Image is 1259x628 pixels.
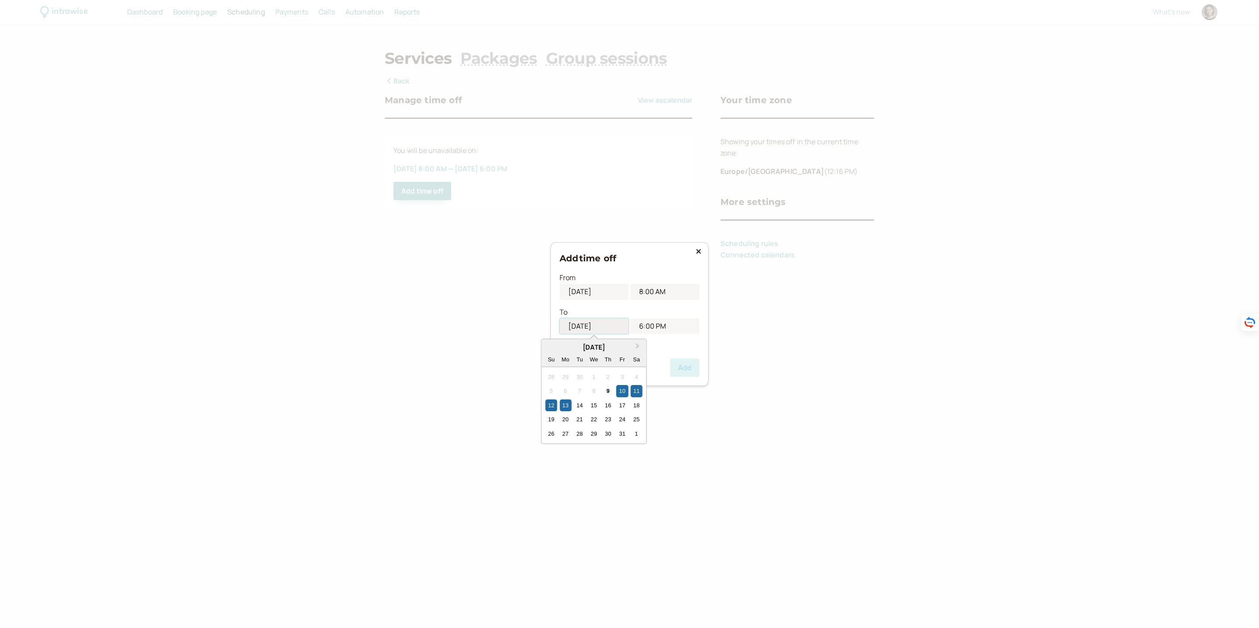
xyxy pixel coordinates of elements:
[616,354,628,365] div: Friday
[546,414,557,426] div: Choose Sunday, October 19th, 2025
[1215,586,1259,628] iframe: Chat Widget
[588,399,600,411] div: Choose Wednesday, October 15th, 2025
[574,414,585,426] div: Choose Tuesday, October 21st, 2025
[602,399,614,411] div: Choose Thursday, October 16th, 2025
[560,385,571,397] div: Not available Monday, October 6th, 2025
[541,339,647,444] div: Choose Date
[670,358,699,377] button: Add
[630,318,699,334] input: 12:00 AM
[574,428,585,440] div: Choose Tuesday, October 28th, 2025
[574,385,585,397] div: Not available Tuesday, October 7th, 2025
[602,371,614,383] div: Not available Thursday, October 2nd, 2025
[574,354,585,365] div: Tuesday
[560,251,699,265] h3: Add time off
[630,399,642,411] div: Choose Saturday, October 18th, 2025
[602,354,614,365] div: Thursday
[616,371,628,383] div: Not available Friday, October 3rd, 2025
[588,414,600,426] div: Choose Wednesday, October 22nd, 2025
[616,399,628,411] div: Choose Friday, October 17th, 2025
[616,385,628,397] div: Choose Friday, October 10th, 2025
[632,340,646,354] button: Next Month
[560,354,571,365] div: Monday
[588,371,600,383] div: Not available Wednesday, October 1st, 2025
[560,414,571,426] div: Choose Monday, October 20th, 2025
[560,428,571,440] div: Choose Monday, October 27th, 2025
[546,371,557,383] div: Not available Sunday, September 28th, 2025
[630,354,642,365] div: Saturday
[588,354,600,365] div: Wednesday
[630,385,642,397] div: Choose Saturday, October 11th, 2025
[602,385,614,397] div: Choose Thursday, October 9th, 2025
[630,284,699,300] input: 12:00 AM
[560,318,629,334] input: Start date
[602,414,614,426] div: Choose Thursday, October 23rd, 2025
[574,371,585,383] div: Not available Tuesday, September 30th, 2025
[630,371,642,383] div: Not available Saturday, October 4th, 2025
[630,428,642,440] div: Choose Saturday, November 1st, 2025
[574,399,585,411] div: Choose Tuesday, October 14th, 2025
[560,273,576,282] label: From
[588,385,600,397] div: Not available Wednesday, October 8th, 2025
[560,371,571,383] div: Not available Monday, September 29th, 2025
[560,284,629,300] input: Start date
[546,385,557,397] div: Not available Sunday, October 5th, 2025
[546,399,557,411] div: Choose Sunday, October 12th, 2025
[544,370,643,441] div: Month October, 2025
[616,428,628,440] div: Choose Friday, October 31st, 2025
[542,343,647,353] h2: [DATE]
[560,399,571,411] div: Choose Monday, October 13th, 2025
[546,354,557,365] div: Sunday
[630,414,642,426] div: Choose Saturday, October 25th, 2025
[546,428,557,440] div: Choose Sunday, October 26th, 2025
[560,307,567,317] label: To
[602,428,614,440] div: Choose Thursday, October 30th, 2025
[616,414,628,426] div: Choose Friday, October 24th, 2025
[588,428,600,440] div: Choose Wednesday, October 29th, 2025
